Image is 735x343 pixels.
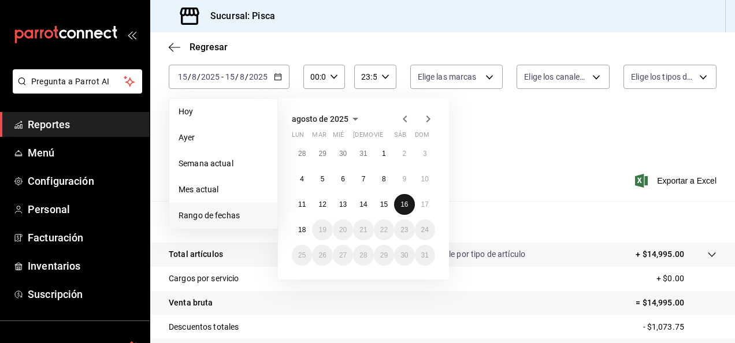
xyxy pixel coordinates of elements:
p: Cargos por servicio [169,273,239,285]
button: 16 de agosto de 2025 [394,194,414,215]
a: Pregunta a Parrot AI [8,84,142,96]
abbr: 9 de agosto de 2025 [402,175,406,183]
abbr: 13 de agosto de 2025 [339,200,347,208]
h3: Sucursal: Pisca [201,9,275,23]
button: 4 de agosto de 2025 [292,169,312,189]
abbr: miércoles [333,131,344,143]
button: 31 de julio de 2025 [353,143,373,164]
button: 31 de agosto de 2025 [415,245,435,266]
p: Descuentos totales [169,321,239,333]
abbr: 29 de agosto de 2025 [380,251,388,259]
button: open_drawer_menu [127,30,136,39]
button: 1 de agosto de 2025 [374,143,394,164]
abbr: lunes [292,131,304,143]
button: 6 de agosto de 2025 [333,169,353,189]
span: Elige los tipos de orden [631,71,695,83]
span: Ayer [179,132,268,144]
button: 8 de agosto de 2025 [374,169,394,189]
input: -- [225,72,235,81]
abbr: domingo [415,131,429,143]
button: 11 de agosto de 2025 [292,194,312,215]
input: -- [191,72,197,81]
abbr: 3 de agosto de 2025 [423,150,427,158]
button: 22 de agosto de 2025 [374,219,394,240]
p: + $14,995.00 [636,248,684,260]
abbr: 1 de agosto de 2025 [382,150,386,158]
abbr: 4 de agosto de 2025 [300,175,304,183]
abbr: 19 de agosto de 2025 [318,226,326,234]
button: 3 de agosto de 2025 [415,143,435,164]
button: 15 de agosto de 2025 [374,194,394,215]
span: / [245,72,248,81]
button: 24 de agosto de 2025 [415,219,435,240]
button: 19 de agosto de 2025 [312,219,332,240]
span: Configuración [28,173,140,189]
span: Menú [28,145,140,161]
button: Regresar [169,42,228,53]
button: 28 de julio de 2025 [292,143,312,164]
abbr: 5 de agosto de 2025 [321,175,325,183]
button: 13 de agosto de 2025 [333,194,353,215]
p: = $14,995.00 [636,297,717,309]
button: Pregunta a Parrot AI [13,69,142,94]
abbr: 8 de agosto de 2025 [382,175,386,183]
input: -- [177,72,188,81]
button: 14 de agosto de 2025 [353,194,373,215]
abbr: 20 de agosto de 2025 [339,226,347,234]
span: Rango de fechas [179,210,268,222]
abbr: sábado [394,131,406,143]
abbr: 22 de agosto de 2025 [380,226,388,234]
p: Venta bruta [169,297,213,309]
abbr: 27 de agosto de 2025 [339,251,347,259]
abbr: 30 de julio de 2025 [339,150,347,158]
abbr: 6 de agosto de 2025 [341,175,345,183]
button: 5 de agosto de 2025 [312,169,332,189]
button: 20 de agosto de 2025 [333,219,353,240]
span: Regresar [190,42,228,53]
p: - $1,073.75 [643,321,717,333]
input: -- [239,72,245,81]
button: 17 de agosto de 2025 [415,194,435,215]
span: agosto de 2025 [292,114,348,124]
span: / [188,72,191,81]
span: / [197,72,201,81]
button: 29 de julio de 2025 [312,143,332,164]
span: - [221,72,224,81]
button: 30 de agosto de 2025 [394,245,414,266]
abbr: 12 de agosto de 2025 [318,200,326,208]
abbr: jueves [353,131,421,143]
abbr: 28 de agosto de 2025 [359,251,367,259]
button: 29 de agosto de 2025 [374,245,394,266]
input: ---- [201,72,220,81]
abbr: 17 de agosto de 2025 [421,200,429,208]
abbr: 31 de agosto de 2025 [421,251,429,259]
abbr: 31 de julio de 2025 [359,150,367,158]
abbr: 24 de agosto de 2025 [421,226,429,234]
button: 18 de agosto de 2025 [292,219,312,240]
span: Suscripción [28,286,140,302]
button: 2 de agosto de 2025 [394,143,414,164]
abbr: 29 de julio de 2025 [318,150,326,158]
button: 28 de agosto de 2025 [353,245,373,266]
abbr: 26 de agosto de 2025 [318,251,326,259]
button: 12 de agosto de 2025 [312,194,332,215]
button: 30 de julio de 2025 [333,143,353,164]
abbr: martes [312,131,326,143]
button: 26 de agosto de 2025 [312,245,332,266]
abbr: 16 de agosto de 2025 [400,200,408,208]
abbr: 14 de agosto de 2025 [359,200,367,208]
button: 23 de agosto de 2025 [394,219,414,240]
button: 10 de agosto de 2025 [415,169,435,189]
button: 21 de agosto de 2025 [353,219,373,240]
p: + $0.00 [656,273,717,285]
span: Hoy [179,106,268,118]
abbr: 15 de agosto de 2025 [380,200,388,208]
button: agosto de 2025 [292,112,362,126]
button: Exportar a Excel [637,174,717,188]
abbr: 25 de agosto de 2025 [298,251,306,259]
abbr: 11 de agosto de 2025 [298,200,306,208]
span: Reportes [28,117,140,132]
span: Pregunta a Parrot AI [31,76,124,88]
span: Semana actual [179,158,268,170]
